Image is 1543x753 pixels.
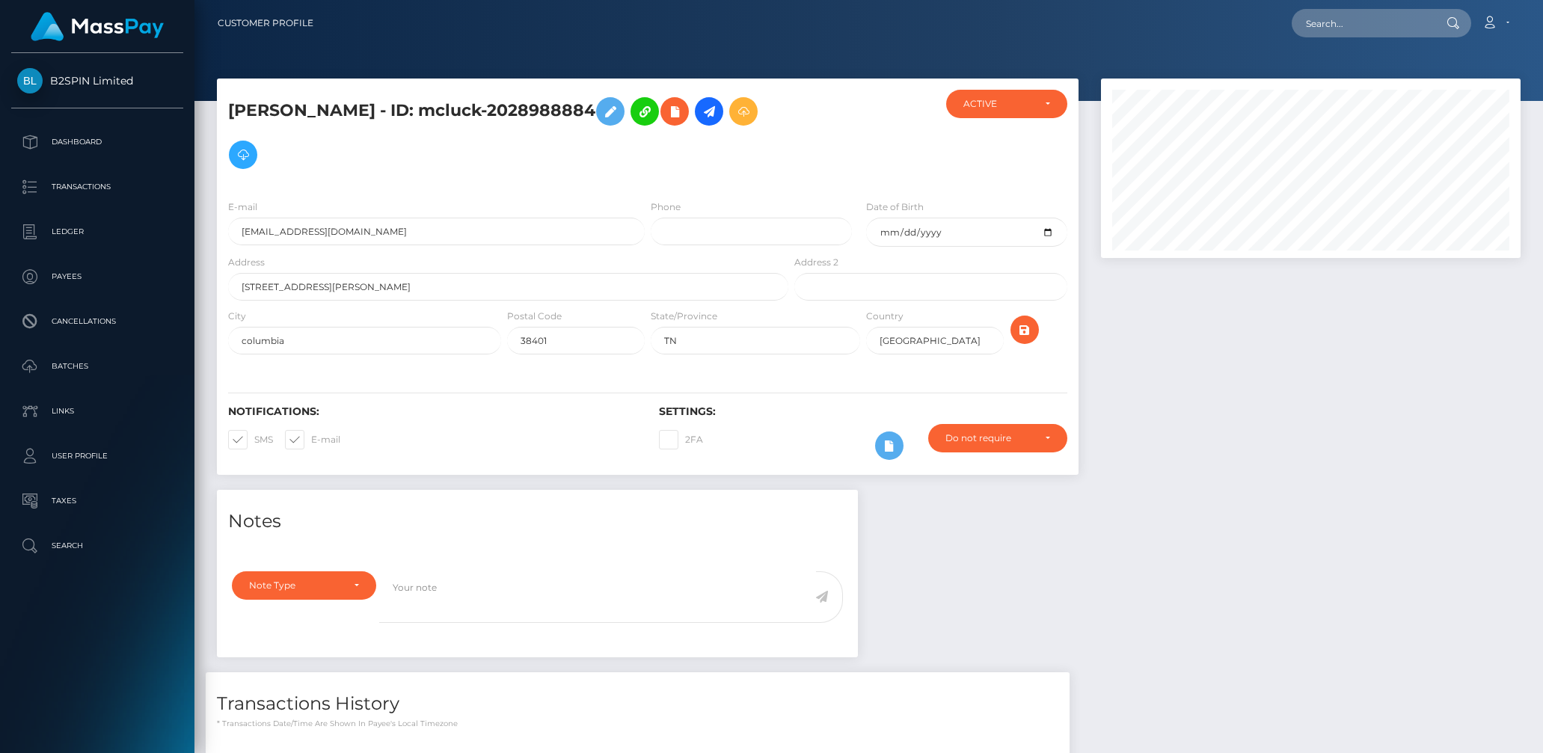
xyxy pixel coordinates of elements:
[11,123,183,161] a: Dashboard
[11,258,183,295] a: Payees
[17,445,177,467] p: User Profile
[217,691,1058,717] h4: Transactions History
[1292,9,1432,37] input: Search...
[945,432,1033,444] div: Do not require
[17,265,177,288] p: Payees
[11,74,183,87] span: B2SPIN Limited
[228,508,847,535] h4: Notes
[659,405,1067,418] h6: Settings:
[228,405,636,418] h6: Notifications:
[228,310,246,323] label: City
[11,348,183,385] a: Batches
[17,131,177,153] p: Dashboard
[695,97,723,126] a: Initiate Payout
[11,527,183,565] a: Search
[228,200,257,214] label: E-mail
[17,310,177,333] p: Cancellations
[794,256,838,269] label: Address 2
[11,168,183,206] a: Transactions
[17,400,177,422] p: Links
[866,310,904,323] label: Country
[651,310,717,323] label: State/Province
[228,256,265,269] label: Address
[228,430,273,449] label: SMS
[17,490,177,512] p: Taxes
[17,68,43,93] img: B2SPIN Limited
[17,535,177,557] p: Search
[218,7,313,39] a: Customer Profile
[659,430,703,449] label: 2FA
[232,571,376,600] button: Note Type
[17,355,177,378] p: Batches
[11,482,183,520] a: Taxes
[963,98,1033,110] div: ACTIVE
[928,424,1067,452] button: Do not require
[217,718,1058,729] p: * Transactions date/time are shown in payee's local timezone
[11,393,183,430] a: Links
[946,90,1067,118] button: ACTIVE
[228,90,780,176] h5: [PERSON_NAME] - ID: mcluck-2028988884
[31,12,164,41] img: MassPay Logo
[17,176,177,198] p: Transactions
[11,437,183,475] a: User Profile
[651,200,681,214] label: Phone
[285,430,340,449] label: E-mail
[11,303,183,340] a: Cancellations
[17,221,177,243] p: Ledger
[11,213,183,251] a: Ledger
[249,580,342,591] div: Note Type
[866,200,924,214] label: Date of Birth
[507,310,562,323] label: Postal Code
